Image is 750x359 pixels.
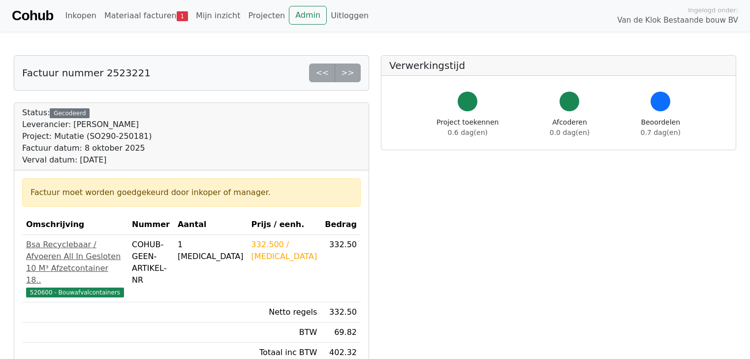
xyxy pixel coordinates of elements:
td: 69.82 [321,323,361,343]
td: 332.50 [321,235,361,302]
a: Uitloggen [327,6,373,26]
div: Verval datum: [DATE] [22,154,152,166]
div: Project: Mutatie (SO290-250181) [22,131,152,142]
span: 0.6 dag(en) [448,129,488,136]
h5: Factuur nummer 2523221 [22,67,151,79]
div: Project toekennen [437,117,499,138]
th: Bedrag [321,215,361,235]
a: Admin [289,6,327,25]
div: Beoordelen [641,117,681,138]
th: Prijs / eenh. [248,215,321,235]
div: Gecodeerd [50,108,90,118]
td: Netto regels [248,302,321,323]
a: Inkopen [61,6,100,26]
span: 1 [177,11,188,21]
td: 332.50 [321,302,361,323]
a: Bsa Recyclebaar / Afvoeren All In Gesloten 10 M³ Afzetcontainer 18..520600 - Bouwafvalcontainers [26,239,124,298]
span: 0.7 dag(en) [641,129,681,136]
div: Status: [22,107,152,166]
td: COHUB-GEEN-ARTIKEL-NR [128,235,174,302]
a: Projecten [244,6,289,26]
div: Bsa Recyclebaar / Afvoeren All In Gesloten 10 M³ Afzetcontainer 18.. [26,239,124,286]
th: Aantal [174,215,248,235]
div: Afcoderen [550,117,590,138]
span: Van de Klok Bestaande bouw BV [617,15,738,26]
span: Ingelogd onder: [688,5,738,15]
div: Factuur moet worden goedgekeurd door inkoper of manager. [31,187,352,198]
a: Materiaal facturen1 [100,6,192,26]
span: 0.0 dag(en) [550,129,590,136]
div: 332.500 / [MEDICAL_DATA] [251,239,317,262]
th: Nummer [128,215,174,235]
a: Cohub [12,4,53,28]
td: BTW [248,323,321,343]
a: Mijn inzicht [192,6,245,26]
div: Factuur datum: 8 oktober 2025 [22,142,152,154]
span: 520600 - Bouwafvalcontainers [26,288,124,297]
h5: Verwerkingstijd [389,60,728,71]
div: Leverancier: [PERSON_NAME] [22,119,152,131]
div: 1 [MEDICAL_DATA] [178,239,244,262]
th: Omschrijving [22,215,128,235]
